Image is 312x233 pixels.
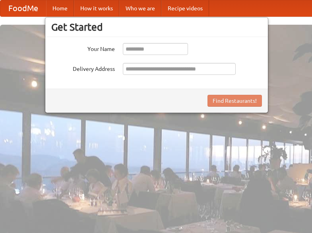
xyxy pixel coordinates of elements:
[51,43,115,53] label: Your Name
[46,0,74,16] a: Home
[74,0,119,16] a: How it works
[51,63,115,73] label: Delivery Address
[0,0,46,16] a: FoodMe
[207,95,262,107] button: Find Restaurants!
[119,0,161,16] a: Who we are
[161,0,209,16] a: Recipe videos
[51,21,262,33] h3: Get Started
